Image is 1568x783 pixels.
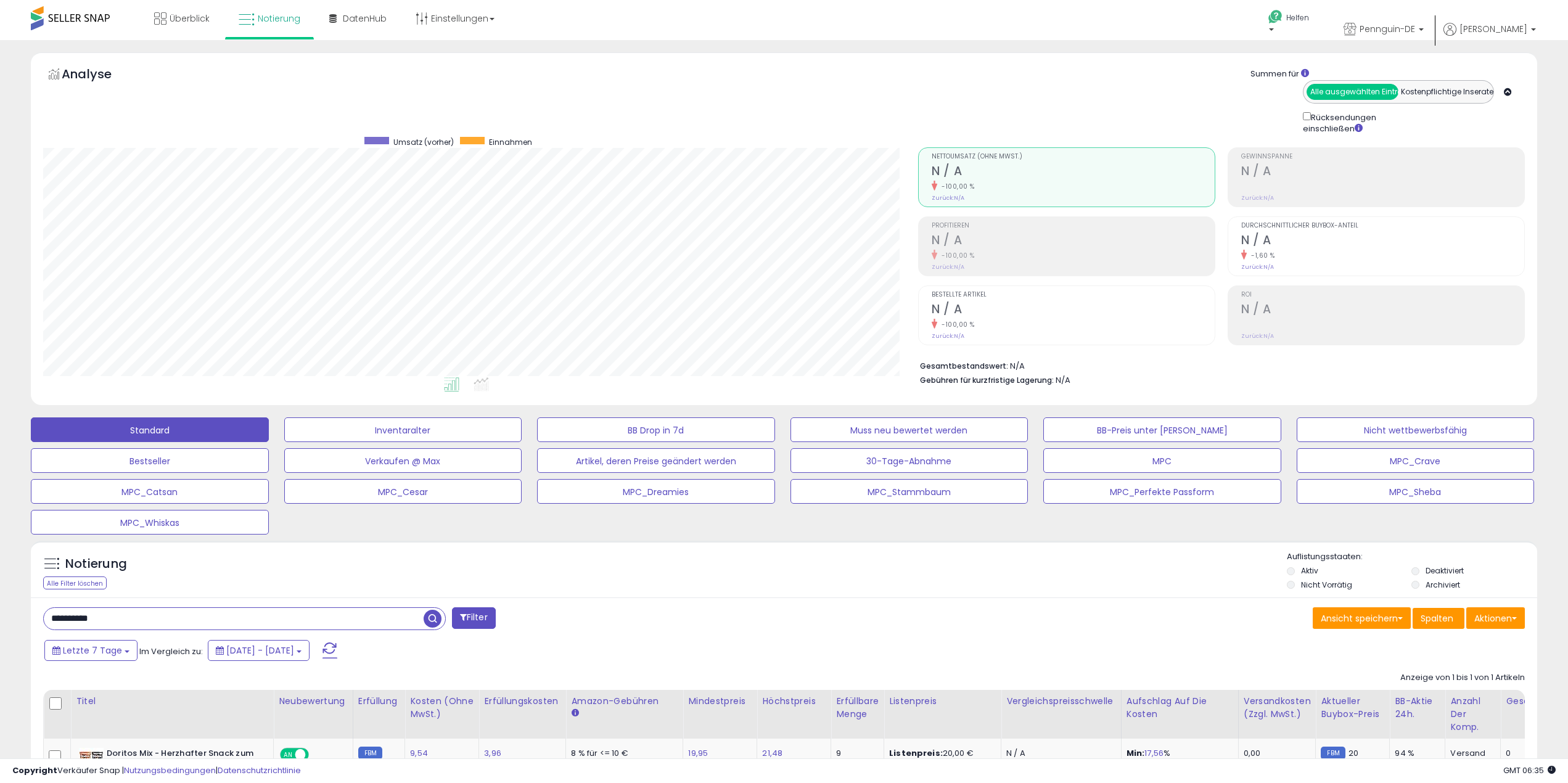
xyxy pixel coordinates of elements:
[1250,68,1299,80] font: Summen für
[284,479,522,504] button: MPC_Cesar
[1307,84,1398,100] button: Alle ausgewählten Einträge
[932,163,962,179] font: N / A
[571,708,578,719] small: Amazon-Gebühren.
[279,695,345,707] font: Neubewertung
[62,65,112,83] font: Analyse
[790,448,1028,473] button: 30-Tage-Abnahme
[139,646,203,657] font: Im Vergleich zu:
[1503,765,1556,776] span: 2025-09-16 09:33 GMT
[932,263,954,271] font: Zurück:
[836,747,841,759] font: 9
[1241,221,1358,230] font: Durchschnittlicher Buybox-Anteil
[63,644,122,657] font: Letzte 7 Tage
[1097,424,1228,437] font: BB-Preis unter [PERSON_NAME]
[130,424,170,437] font: Standard
[1364,424,1467,437] font: Nicht wettbewerbsfähig
[358,695,397,707] font: Erfüllung
[1263,332,1274,340] font: N/A
[866,455,951,467] font: 30-Tage-Abnahme
[129,455,170,467] font: Bestseller
[1443,23,1536,51] a: [PERSON_NAME]
[537,448,775,473] button: Artikel, deren Preise geändert werden
[932,194,954,202] font: Zurück:
[932,232,962,248] font: N / A
[284,417,522,442] button: Inventaralter
[1043,448,1281,473] button: MPC
[1164,747,1170,759] font: %
[1400,671,1525,683] font: Anzeige von 1 bis 1 von 1 Artikeln
[1241,163,1271,179] font: N / A
[537,417,775,442] button: BB Drop in 7d
[850,424,967,437] font: Muss neu bewertet werden
[284,448,522,473] button: Verkaufen @ Max
[452,607,496,629] button: Filter
[47,579,103,588] font: Alle Filter löschen
[216,765,218,776] font: |
[1251,251,1275,260] font: -1,60 %
[79,748,104,773] img: 51EoUFeW6GL._SL40_.jpg
[1503,765,1544,776] font: GMT 06:35
[1043,479,1281,504] button: MPC_Perfekte Passform
[1127,747,1145,759] font: Min:
[1327,748,1339,758] font: FBM
[932,301,962,318] font: N / A
[31,448,269,473] button: Bestseller
[1241,263,1263,271] font: Zurück:
[121,486,178,498] font: MPC_Catsan
[1006,747,1025,759] font: N / A
[1241,152,1292,161] font: Gewinnspanne
[365,455,440,467] font: Verkaufen @ Max
[623,486,689,498] font: MPC_Dreamies
[1241,194,1263,202] font: Zurück:
[258,12,300,25] font: Notierung
[889,695,937,707] font: Listenpreis
[343,12,387,25] font: DatenHub
[1297,417,1535,442] button: Nicht wettbewerbsfähig
[628,424,684,437] font: BB Drop in 7d
[571,695,658,707] font: Amazon-Gebühren
[1263,263,1274,271] font: N/A
[790,417,1028,442] button: Muss neu bewertet werden
[1450,695,1480,733] font: Anzahl der Komp.
[1303,112,1376,135] font: Rücksendungen einschließen
[410,747,428,759] font: 9,54
[1268,9,1283,25] i: Hilfe erhalten
[12,765,57,776] font: Copyright
[1297,448,1535,473] button: MPC_Crave
[688,695,745,707] font: Mindestpreis
[932,332,954,340] font: Zurück:
[1287,551,1363,562] font: Auflistungsstaaten:
[218,765,301,776] font: Datenschutzrichtlinie
[1401,86,1493,97] font: Kostenpflichtige Inserate
[1426,580,1460,590] font: Archiviert
[124,765,216,776] a: Nutzungsbedingungen
[467,612,488,624] font: Filter
[1348,747,1358,759] font: 20
[57,765,124,776] font: Verkäufer Snap |
[932,221,969,230] font: Profitieren
[1506,747,1511,759] font: 0
[226,644,294,657] font: [DATE] - [DATE]
[1241,301,1271,318] font: N / A
[120,517,179,529] font: MPC_Whiskas
[1241,290,1252,299] font: ROI
[1426,565,1464,576] font: Deaktiviert
[364,748,377,758] font: FBM
[65,555,127,572] font: Notierung
[1006,695,1113,707] font: Vergleichspreisschwelle
[932,290,987,299] font: Bestellte Artikel
[1395,747,1414,759] font: 94 %
[762,747,782,760] a: 21,48
[1043,417,1281,442] button: BB-Preis unter [PERSON_NAME]
[1121,690,1238,739] th: Der Prozentsatz, der zu den Kosten der Waren (COGS) hinzugefügt wird und den Rechner für Mindest-...
[1286,12,1309,23] font: Helfen
[1144,747,1164,759] font: 17,56
[1421,612,1453,625] font: Spalten
[484,747,501,760] a: 3,96
[1244,747,1261,759] font: 0,00
[1334,10,1433,51] a: Pennguin-DE
[1297,479,1535,504] button: MPC_Sheba
[920,375,1054,385] font: Gebühren für kurzfristige Lagerung:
